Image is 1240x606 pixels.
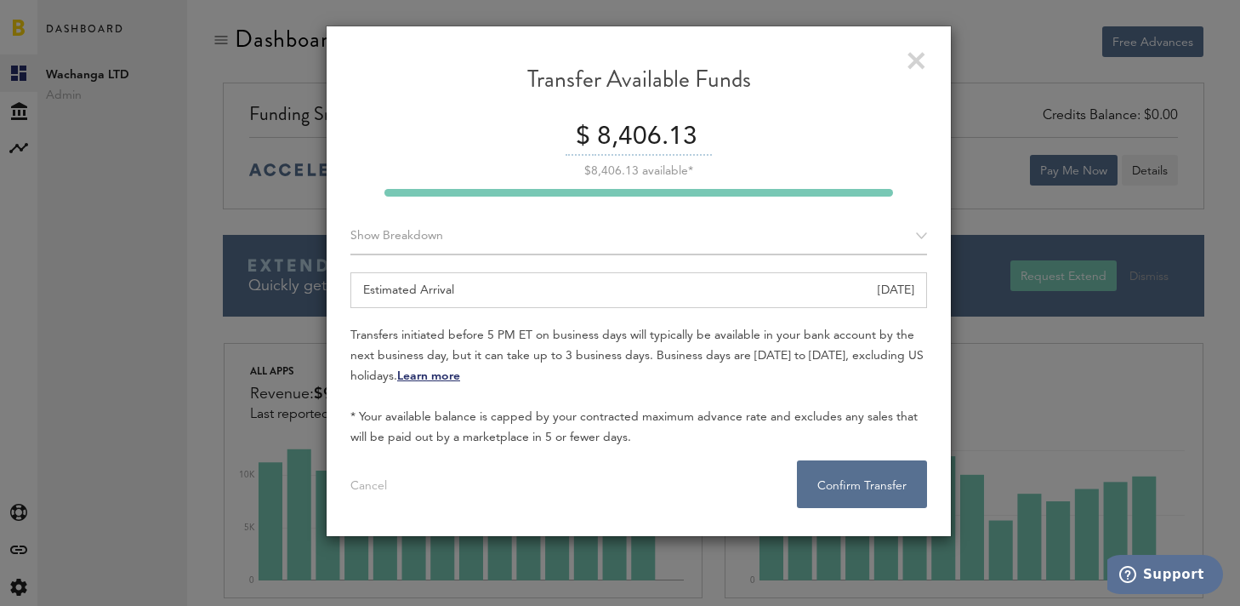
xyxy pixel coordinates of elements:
div: [DATE] [878,273,914,307]
iframe: Opens a widget where you can find more information [1107,555,1223,597]
div: Transfers initiated before 5 PM ET on business days will typically be available in your bank acco... [350,325,927,448]
div: $8,406.13 available* [350,165,927,177]
div: Estimated Arrival [350,272,927,308]
button: Confirm Transfer [797,460,927,508]
a: Learn more [397,370,460,382]
button: Cancel [330,460,407,508]
span: Show [350,230,379,242]
div: Breakdown [350,218,927,255]
div: $ [566,120,590,156]
div: Transfer Available Funds [350,65,927,108]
